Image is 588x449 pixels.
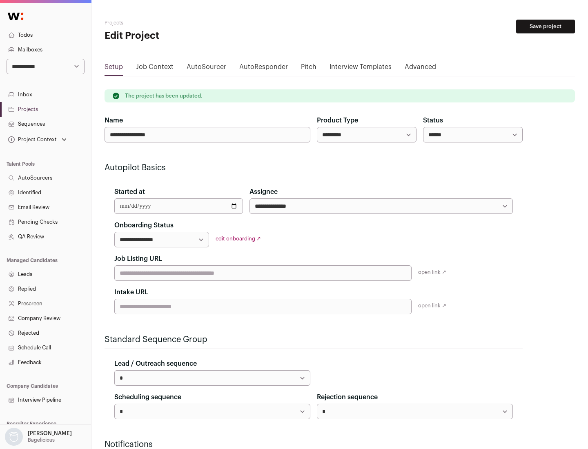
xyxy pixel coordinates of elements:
h2: Standard Sequence Group [105,334,523,345]
label: Status [423,116,443,125]
img: nopic.png [5,428,23,446]
a: AutoResponder [239,62,288,75]
a: edit onboarding ↗ [216,236,261,241]
p: Bagelicious [28,437,55,443]
button: Save project [516,20,575,33]
label: Rejection sequence [317,392,378,402]
button: Open dropdown [7,134,68,145]
a: Advanced [405,62,436,75]
label: Intake URL [114,287,148,297]
a: Job Context [136,62,174,75]
h1: Edit Project [105,29,261,42]
p: The project has been updated. [125,93,203,99]
a: Pitch [301,62,316,75]
label: Lead / Outreach sequence [114,359,197,369]
label: Started at [114,187,145,197]
p: [PERSON_NAME] [28,430,72,437]
a: Interview Templates [330,62,392,75]
h2: Autopilot Basics [105,162,523,173]
label: Name [105,116,123,125]
label: Assignee [249,187,278,197]
img: Wellfound [3,8,28,24]
label: Scheduling sequence [114,392,181,402]
h2: Projects [105,20,261,26]
button: Open dropdown [3,428,73,446]
label: Onboarding Status [114,220,174,230]
label: Product Type [317,116,358,125]
a: AutoSourcer [187,62,226,75]
a: Setup [105,62,123,75]
div: Project Context [7,136,57,143]
label: Job Listing URL [114,254,162,264]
